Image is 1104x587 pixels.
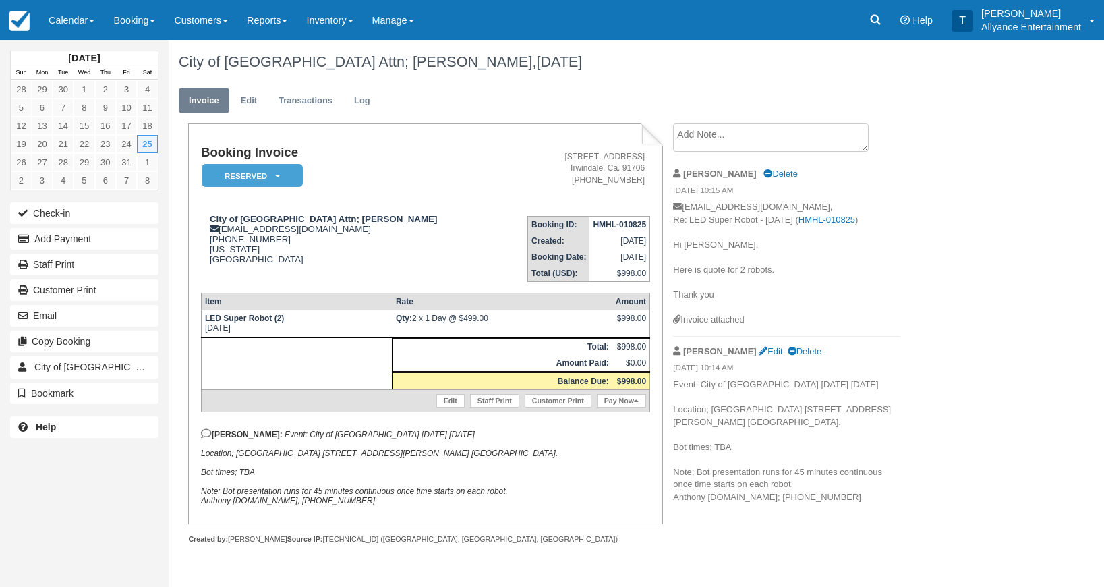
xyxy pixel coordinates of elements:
a: Edit [231,88,267,114]
div: [EMAIL_ADDRESS][DOMAIN_NAME] [PHONE_NUMBER] [US_STATE] [GEOGRAPHIC_DATA] [201,214,496,264]
a: 1 [137,153,158,171]
button: Email [10,305,158,327]
a: 3 [116,80,137,99]
strong: HMHL-010825 [593,220,646,229]
strong: Source IP: [287,535,323,543]
strong: $998.00 [617,376,646,386]
strong: [DATE] [68,53,100,63]
strong: Created by: [188,535,228,543]
a: 14 [53,117,74,135]
a: 13 [32,117,53,135]
th: Item [201,293,392,310]
th: Booking Date: [528,249,590,265]
a: Edit [759,346,782,356]
a: Customer Print [10,279,158,301]
td: $998.00 [589,265,649,282]
a: Customer Print [525,394,591,408]
h1: Booking Invoice [201,146,496,160]
strong: Qty [396,314,412,323]
td: [DATE] [589,249,649,265]
button: Bookmark [10,383,158,404]
a: 1 [74,80,94,99]
th: Created: [528,233,590,249]
span: Help [912,15,933,26]
a: Staff Print [10,254,158,275]
a: Help [10,416,158,438]
a: 27 [32,153,53,171]
div: T [952,10,973,32]
a: 16 [95,117,116,135]
a: 11 [137,99,158,117]
div: [PERSON_NAME] [TECHNICAL_ID] ([GEOGRAPHIC_DATA], [GEOGRAPHIC_DATA], [GEOGRAPHIC_DATA]) [188,534,662,544]
th: Tue [53,65,74,80]
th: Balance Due: [393,372,612,389]
em: Reserved [202,164,303,188]
td: $0.00 [612,355,650,372]
a: 30 [53,80,74,99]
a: 31 [116,153,137,171]
a: 12 [11,117,32,135]
h1: City of [GEOGRAPHIC_DATA] Attn; [PERSON_NAME], [179,54,987,70]
a: Log [344,88,380,114]
a: HMHL-010825 [798,215,855,225]
a: Invoice [179,88,229,114]
i: Help [900,16,910,25]
a: Delete [763,169,797,179]
th: Amount [612,293,650,310]
strong: [PERSON_NAME]: [201,430,283,439]
a: 7 [53,99,74,117]
a: Transactions [268,88,343,114]
em: Event: City of [GEOGRAPHIC_DATA] [DATE] [DATE] Location; [GEOGRAPHIC_DATA] [STREET_ADDRESS][PERSO... [201,430,558,505]
a: 8 [74,99,94,117]
th: Thu [95,65,116,80]
em: [DATE] 10:15 AM [673,185,900,200]
a: 28 [11,80,32,99]
td: 2 x 1 Day @ $499.00 [393,310,612,337]
a: Delete [788,346,821,356]
th: Rate [393,293,612,310]
td: $998.00 [612,338,650,355]
a: Pay Now [597,394,646,408]
th: Fri [116,65,137,80]
strong: City of [GEOGRAPHIC_DATA] Attn; [PERSON_NAME] [210,214,437,224]
a: 8 [137,171,158,190]
td: [DATE] [201,310,392,337]
a: 26 [11,153,32,171]
th: Sun [11,65,32,80]
a: 6 [95,171,116,190]
button: Copy Booking [10,331,158,352]
td: [DATE] [589,233,649,249]
a: 5 [11,99,32,117]
p: [PERSON_NAME] [981,7,1081,20]
th: Total: [393,338,612,355]
th: Sat [137,65,158,80]
a: 30 [95,153,116,171]
a: 18 [137,117,158,135]
th: Total (USD): [528,265,590,282]
a: 7 [116,171,137,190]
a: 29 [74,153,94,171]
span: City of [GEOGRAPHIC_DATA] Attn; [PERSON_NAME] [34,362,264,372]
a: 25 [137,135,158,153]
a: 24 [116,135,137,153]
th: Mon [32,65,53,80]
a: 28 [53,153,74,171]
strong: [PERSON_NAME] [683,346,757,356]
a: 23 [95,135,116,153]
a: 2 [11,171,32,190]
a: City of [GEOGRAPHIC_DATA] Attn; [PERSON_NAME] [10,356,158,378]
span: [DATE] [536,53,582,70]
a: Staff Print [470,394,519,408]
a: 4 [137,80,158,99]
th: Wed [74,65,94,80]
img: checkfront-main-nav-mini-logo.png [9,11,30,31]
p: Allyance Entertainment [981,20,1081,34]
button: Check-in [10,202,158,224]
div: $998.00 [616,314,646,334]
a: 17 [116,117,137,135]
p: Event: City of [GEOGRAPHIC_DATA] [DATE] [DATE] Location; [GEOGRAPHIC_DATA] [STREET_ADDRESS][PERSO... [673,379,900,503]
b: Help [36,422,56,432]
p: [EMAIL_ADDRESS][DOMAIN_NAME], Re: LED Super Robot - [DATE] ( ) Hi [PERSON_NAME], Here is quote fo... [673,201,900,314]
a: 4 [53,171,74,190]
a: 2 [95,80,116,99]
